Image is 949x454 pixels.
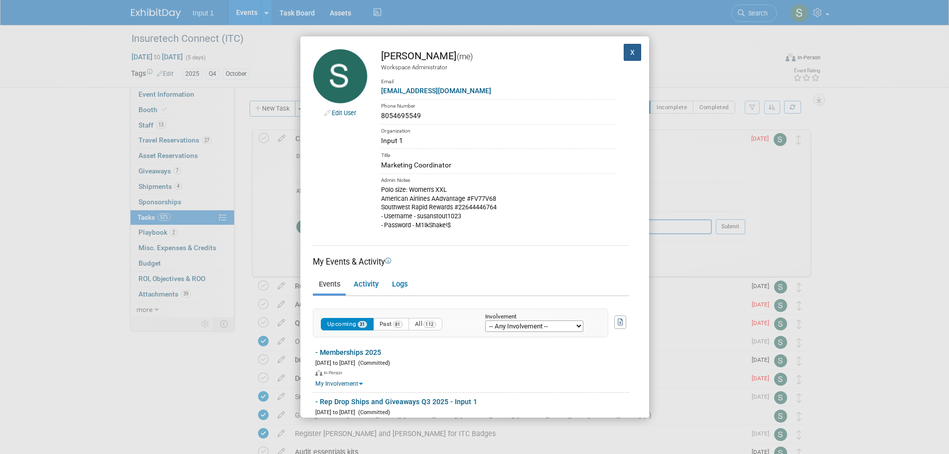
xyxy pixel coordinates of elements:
[386,276,413,294] a: Logs
[355,360,390,366] span: (Committed)
[373,318,409,330] button: Past81
[381,149,616,160] div: Title
[381,173,616,185] div: Admin Notes
[315,348,381,356] a: - Memberships 2025
[381,71,616,86] div: Email
[355,409,390,416] span: (Committed)
[381,124,616,136] div: Organization
[381,185,616,230] div: Polo size: Women's XXL American Airlines AAdvantage #FV77V68 Southwest Rapid Rewards #22644446764...
[485,314,593,320] div: Involvement
[348,276,384,294] a: Activity
[313,276,346,294] a: Events
[315,398,477,406] a: - Rep Drop Ships and Giveaways Q3 2025 - Input 1
[315,407,629,417] div: [DATE] to [DATE]
[321,318,374,330] button: Upcoming31
[315,358,629,367] div: [DATE] to [DATE]
[456,52,473,61] span: (me)
[332,109,356,117] a: Edit User
[393,321,403,328] span: 81
[313,256,629,268] div: My Events & Activity
[324,370,345,375] span: In-Person
[381,99,616,111] div: Phone Number
[315,370,322,376] img: In-Person Event
[381,63,616,72] div: Workspace Administrator
[381,111,616,121] div: 8054695549
[358,321,367,328] span: 31
[624,44,642,61] button: X
[381,136,616,146] div: Input 1
[423,321,436,328] span: 112
[381,87,491,95] a: [EMAIL_ADDRESS][DOMAIN_NAME]
[408,318,442,330] button: All112
[381,160,616,170] div: Marketing Coordinator
[315,380,363,387] a: My Involvement
[381,49,616,63] div: [PERSON_NAME]
[313,49,368,104] img: Susan Stout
